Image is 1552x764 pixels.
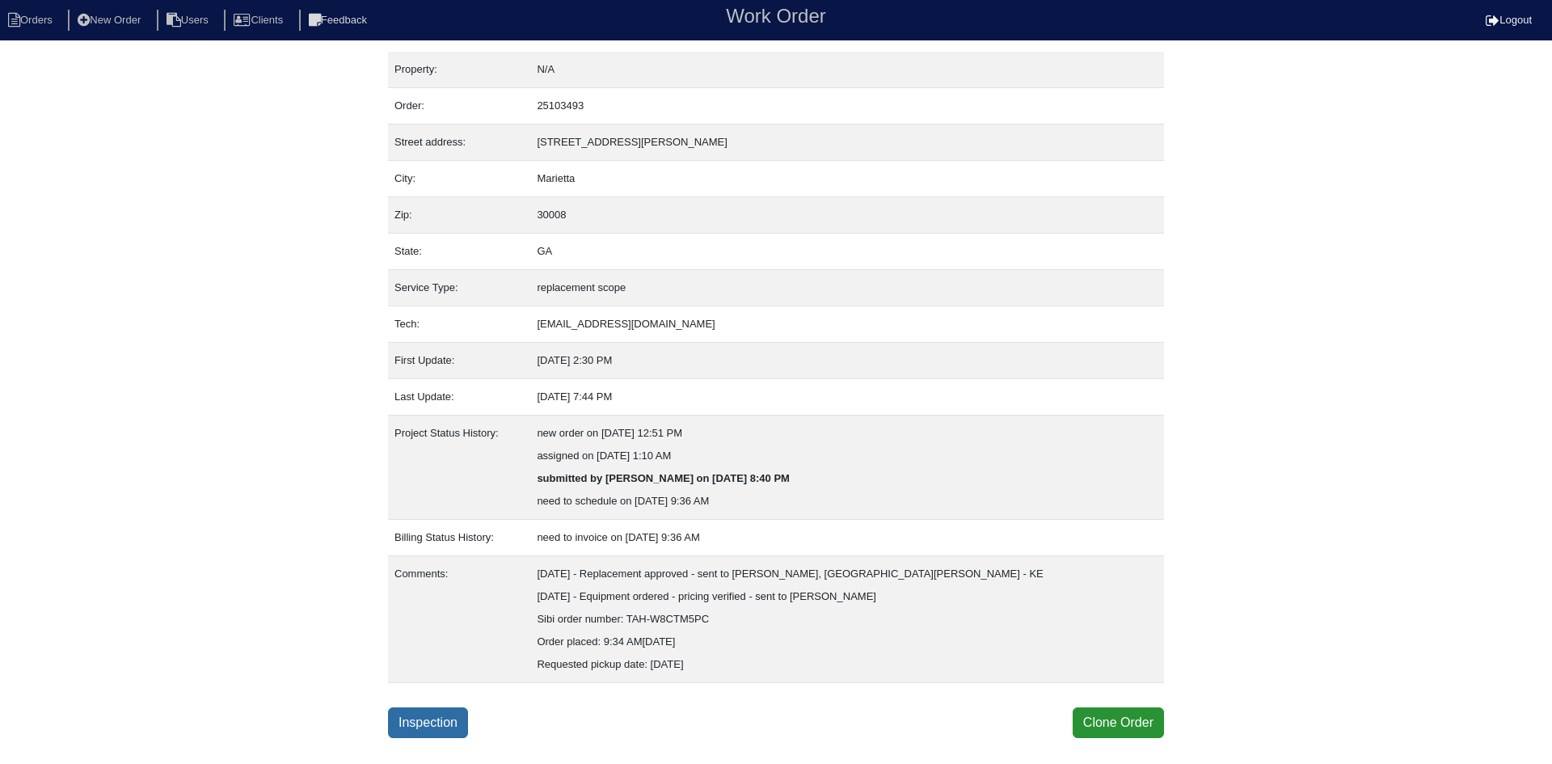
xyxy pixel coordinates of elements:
[388,161,530,197] td: City:
[537,526,1158,549] div: need to invoice on [DATE] 9:36 AM
[530,379,1164,416] td: [DATE] 7:44 PM
[1486,14,1532,26] a: Logout
[537,467,1158,490] div: submitted by [PERSON_NAME] on [DATE] 8:40 PM
[530,556,1164,683] td: [DATE] - Replacement approved - sent to [PERSON_NAME], [GEOGRAPHIC_DATA][PERSON_NAME] - KE [DATE]...
[530,161,1164,197] td: Marietta
[530,197,1164,234] td: 30008
[68,14,154,26] a: New Order
[530,234,1164,270] td: GA
[388,343,530,379] td: First Update:
[1073,707,1164,738] button: Clone Order
[68,10,154,32] li: New Order
[388,306,530,343] td: Tech:
[537,490,1158,513] div: need to schedule on [DATE] 9:36 AM
[388,556,530,683] td: Comments:
[530,52,1164,88] td: N/A
[224,10,296,32] li: Clients
[530,306,1164,343] td: [EMAIL_ADDRESS][DOMAIN_NAME]
[388,520,530,556] td: Billing Status History:
[530,343,1164,379] td: [DATE] 2:30 PM
[537,445,1158,467] div: assigned on [DATE] 1:10 AM
[388,52,530,88] td: Property:
[388,270,530,306] td: Service Type:
[530,125,1164,161] td: [STREET_ADDRESS][PERSON_NAME]
[388,197,530,234] td: Zip:
[537,422,1158,445] div: new order on [DATE] 12:51 PM
[299,10,380,32] li: Feedback
[157,14,221,26] a: Users
[388,234,530,270] td: State:
[224,14,296,26] a: Clients
[388,88,530,125] td: Order:
[388,379,530,416] td: Last Update:
[388,707,468,738] a: Inspection
[388,416,530,520] td: Project Status History:
[388,125,530,161] td: Street address:
[157,10,221,32] li: Users
[530,88,1164,125] td: 25103493
[530,270,1164,306] td: replacement scope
